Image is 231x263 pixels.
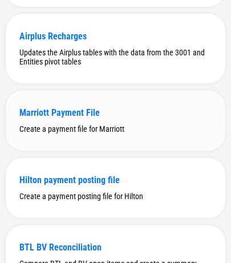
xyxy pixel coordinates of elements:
div: BTL BV Reconciliation [19,242,212,253]
div: Updates the Airplus tables with the data from the 3001 and Entities pivot tables [19,48,212,66]
div: Marriott Payment File [19,107,212,118]
div: Hilton payment posting file [19,175,212,185]
div: Create a payment file for Marriott [19,124,212,133]
div: Airplus Recharges [19,31,212,42]
div: Create a payment posting file for Hilton [19,192,212,201]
